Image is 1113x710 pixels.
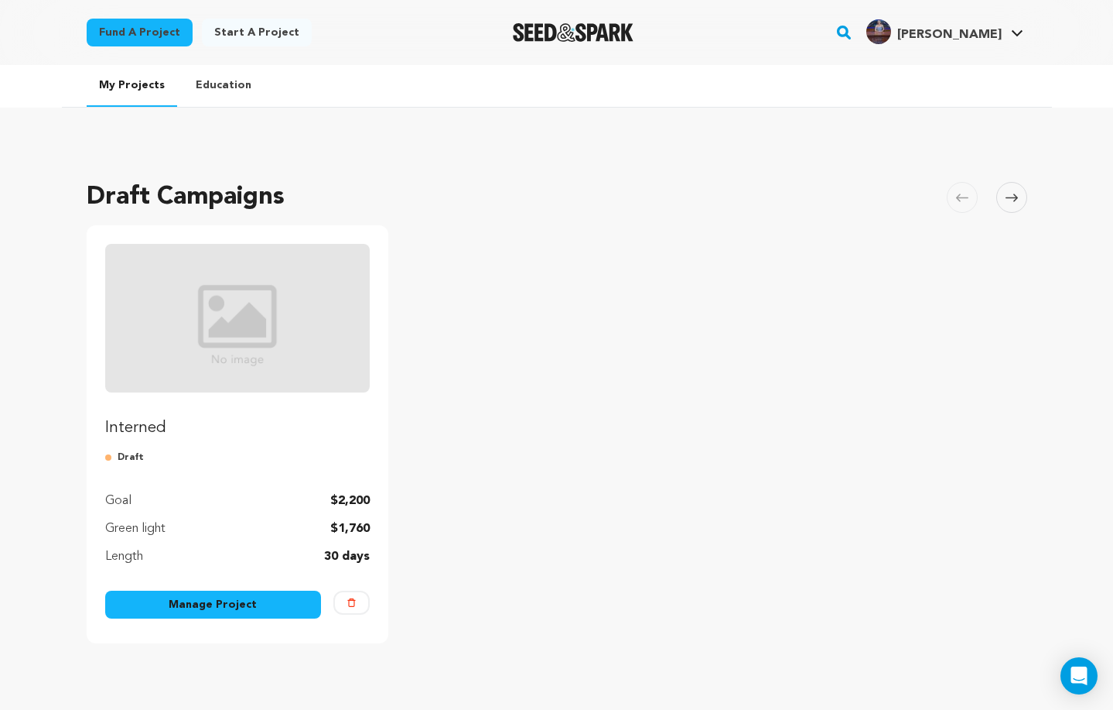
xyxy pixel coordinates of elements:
p: Length [105,547,143,566]
img: 5a41b6df4283575d.jpg [866,19,891,44]
img: Seed&Spark Logo Dark Mode [513,23,634,42]
a: Education [183,65,264,105]
div: Open Intercom Messenger [1060,657,1098,695]
p: $2,200 [330,492,370,510]
a: Fund a project [87,19,193,46]
p: 30 days [324,547,370,566]
a: My Projects [87,65,177,107]
a: Fund Interned [105,244,370,439]
a: Alexis K.'s Profile [863,16,1026,44]
a: Start a project [202,19,312,46]
h2: Draft Campaigns [87,179,285,216]
a: Manage Project [105,591,322,619]
p: $1,760 [330,520,370,538]
a: Seed&Spark Homepage [513,23,634,42]
p: Green light [105,520,166,538]
img: trash-empty.svg [347,599,356,607]
span: [PERSON_NAME] [897,29,1002,41]
div: Alexis K.'s Profile [866,19,1002,44]
p: Draft [105,451,370,464]
span: Alexis K.'s Profile [863,16,1026,49]
img: submitted-for-review.svg [105,451,118,464]
p: Goal [105,492,131,510]
p: Interned [105,417,370,439]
